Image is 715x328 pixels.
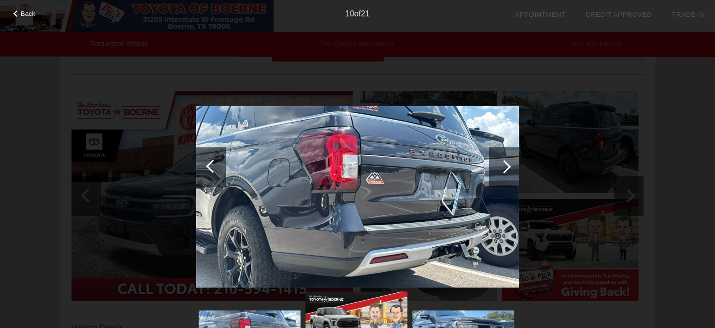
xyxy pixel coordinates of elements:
span: Back [21,10,36,17]
a: Appointment [515,11,566,18]
a: Credit Approved [585,11,652,18]
img: image.aspx [196,106,519,288]
span: 10 [346,9,355,18]
a: Trade-In [672,11,705,18]
span: 21 [361,9,370,18]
